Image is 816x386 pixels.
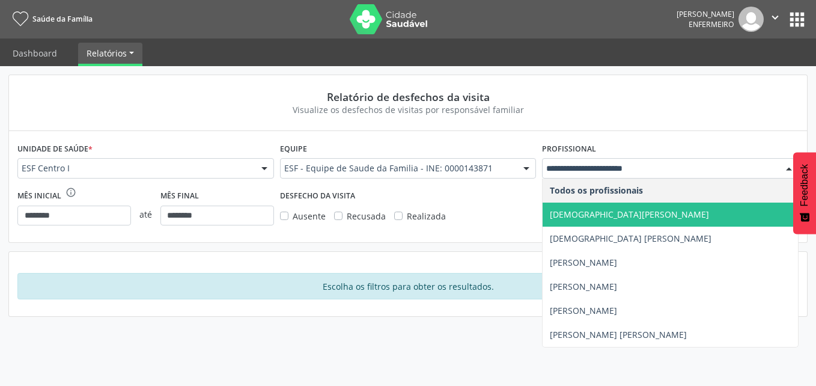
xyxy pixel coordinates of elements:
span: até [131,200,160,229]
a: Relatórios [78,43,142,64]
span: ESF - Equipe de Saude da Familia - INE: 0000143871 [284,162,512,174]
span: Feedback [799,164,810,206]
img: img [738,7,764,32]
span: [DEMOGRAPHIC_DATA][PERSON_NAME] [550,209,709,220]
a: Saúde da Família [8,9,93,29]
button: Feedback - Mostrar pesquisa [793,152,816,234]
div: Relatório de desfechos da visita [26,90,790,103]
span: Recusada [347,210,386,222]
div: Escolha os filtros para obter os resultados. [17,273,799,299]
label: DESFECHO DA VISITA [280,187,355,206]
a: Dashboard [4,43,65,64]
label: Mês inicial [17,187,61,206]
label: Equipe [280,139,307,158]
div: [PERSON_NAME] [677,9,734,19]
span: Enfermeiro [689,19,734,29]
i: info_outline [65,187,76,198]
span: [PERSON_NAME] [550,281,617,292]
label: Profissional [542,139,596,158]
label: Mês final [160,187,199,206]
i:  [769,11,782,24]
span: Relatórios [87,47,127,59]
span: [PERSON_NAME] [550,257,617,268]
span: [PERSON_NAME] [PERSON_NAME] [550,329,687,340]
span: Todos os profissionais [550,185,643,196]
label: Unidade de saúde [17,139,93,158]
span: [DEMOGRAPHIC_DATA] [PERSON_NAME] [550,233,711,244]
span: [PERSON_NAME] [550,305,617,316]
button:  [764,7,787,32]
div: O intervalo deve ser de no máximo 6 meses [65,187,76,206]
span: Saúde da Família [32,14,93,24]
button: apps [787,9,808,30]
div: Visualize os desfechos de visitas por responsável familiar [26,103,790,116]
span: Ausente [293,210,326,222]
span: ESF Centro I [22,162,249,174]
span: Realizada [407,210,446,222]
